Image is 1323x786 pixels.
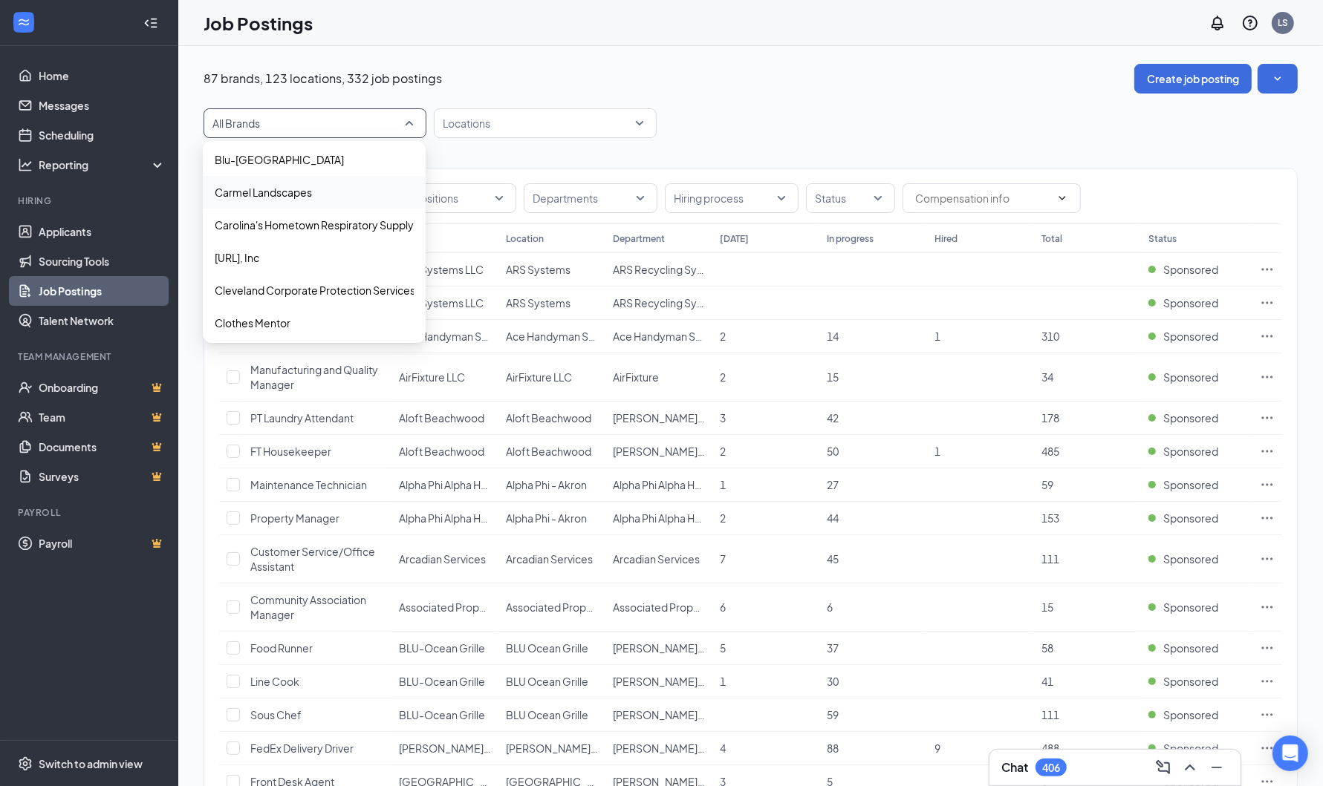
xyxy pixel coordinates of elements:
[1042,762,1060,774] div: 406
[1154,759,1172,776] svg: ComposeMessage
[399,296,484,310] span: ARS Systems LLC
[18,506,163,519] div: Payroll
[506,675,588,688] span: BLU Ocean Grille
[1163,477,1218,492] span: Sponsored
[613,411,759,425] span: [PERSON_NAME] Hotel Group
[506,600,674,614] span: Associated Property Management
[605,435,712,468] td: Riley Hotel Group
[1260,551,1275,566] svg: Ellipses
[506,370,572,384] span: AirFixture LLC
[143,16,158,30] svg: Collapse
[1141,223,1252,253] th: Status
[391,732,498,765] td: Barr Express
[506,552,593,566] span: Arcadian Services
[506,741,631,755] span: [PERSON_NAME] Express
[204,71,442,87] p: 87 brands, 123 locations, 332 job postings
[915,190,1050,206] input: Compensation info
[498,732,605,765] td: Barr Express
[1041,370,1053,384] span: 34
[1163,295,1218,310] span: Sponsored
[506,641,588,655] span: BLU Ocean Grille
[1041,511,1059,525] span: 153
[212,116,260,131] p: All Brands
[250,511,339,525] span: Property Manager
[391,583,498,632] td: Associated Property Mgmt LLC
[1163,262,1218,277] span: Sponsored
[39,217,166,246] a: Applicants
[391,353,498,402] td: AirFixture LLC
[498,632,605,665] td: BLU Ocean Grille
[391,698,498,732] td: BLU-Ocean Grille
[720,741,726,755] span: 4
[1041,552,1059,566] span: 111
[250,545,375,573] span: Customer Service/Office Assistant
[1041,330,1059,343] span: 310
[399,445,484,458] span: Aloft Beachwood
[720,641,726,655] span: 5
[605,732,712,765] td: Barr Express
[934,330,940,343] span: 1
[39,528,166,558] a: PayrollCrown
[399,552,486,566] span: Arcadian Services
[39,276,166,306] a: Job Postings
[613,445,759,458] span: [PERSON_NAME] Hotel Group
[613,675,759,688] span: [PERSON_NAME] Hotel Group
[720,411,726,425] span: 3
[613,741,738,755] span: [PERSON_NAME] Express
[1163,511,1218,525] span: Sponsored
[1178,756,1202,779] button: ChevronUp
[18,350,163,363] div: Team Management
[498,665,605,698] td: BLU Ocean Grille
[1134,64,1252,94] button: Create job posting
[391,402,498,435] td: Aloft Beachwood
[1163,600,1218,615] span: Sponsored
[828,511,839,525] span: 44
[498,535,605,583] td: Arcadian Services
[498,402,605,435] td: Aloft Beachwood
[391,468,498,502] td: Alpha Phi Alpha Homes
[39,157,166,172] div: Reporting
[1260,262,1275,277] svg: Ellipses
[250,411,354,425] span: PT Laundry Attendant
[828,708,839,721] span: 59
[204,10,313,36] h1: Job Postings
[605,286,712,320] td: ARS Recycling Systems
[605,253,712,286] td: ARS Recycling Systems
[613,600,781,614] span: Associated Property Management
[1163,370,1218,384] span: Sponsored
[1163,444,1218,459] span: Sponsored
[613,296,727,310] span: ARS Recycling Systems
[399,675,485,688] span: BLU-Ocean Grille
[250,363,378,391] span: Manufacturing and Quality Manager
[39,61,166,91] a: Home
[506,263,571,276] span: ARS Systems
[399,330,517,343] span: Ace Handyman Services
[613,263,727,276] span: ARS Recycling Systems
[605,665,712,698] td: Riley Hotel Group
[215,217,414,232] p: Carolina's Hometown Respiratory Supply
[250,445,331,458] span: FT Housekeeper
[39,120,166,150] a: Scheduling
[828,552,839,566] span: 45
[399,511,509,525] span: Alpha Phi Alpha Homes
[1056,192,1068,204] svg: ChevronDown
[391,253,498,286] td: ARS Systems LLC
[1041,600,1053,614] span: 15
[720,675,726,688] span: 1
[498,435,605,468] td: Aloft Beachwood
[1041,708,1059,721] span: 111
[1205,756,1229,779] button: Minimize
[1278,16,1288,29] div: LS
[399,411,484,425] span: Aloft Beachwood
[1163,674,1218,689] span: Sponsored
[16,15,31,30] svg: WorkstreamLogo
[391,665,498,698] td: BLU-Ocean Grille
[1041,411,1059,425] span: 178
[498,583,605,632] td: Associated Property Management
[215,315,290,330] p: Clothes Mentor
[498,286,605,320] td: ARS Systems
[1272,736,1308,771] div: Open Intercom Messenger
[1260,674,1275,689] svg: Ellipses
[605,320,712,353] td: Ace Handyman Services
[1041,445,1059,458] span: 485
